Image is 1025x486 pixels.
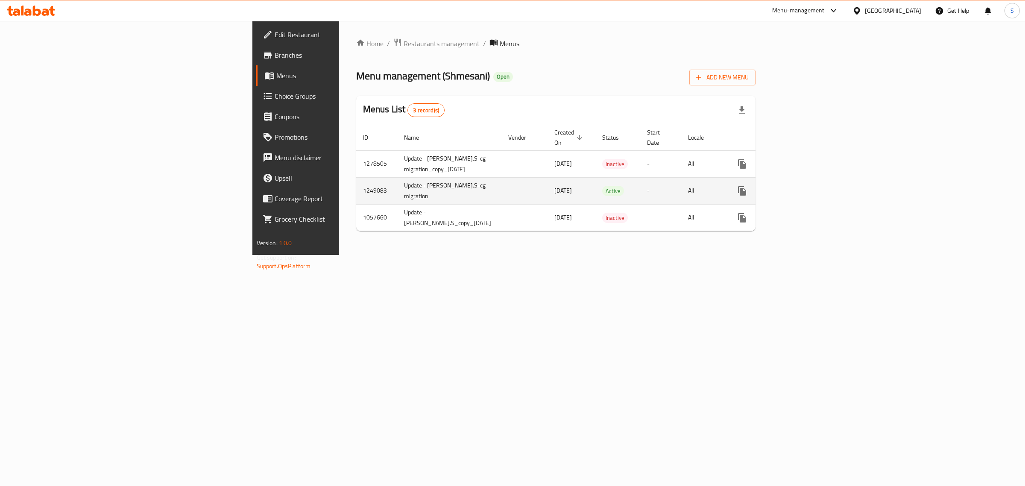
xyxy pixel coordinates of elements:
span: [DATE] [554,158,572,169]
span: Version: [257,237,278,249]
td: Update - [PERSON_NAME].S-cg migration [397,177,501,204]
button: Add New Menu [689,70,756,85]
span: Choice Groups [275,91,417,101]
a: Grocery Checklist [256,209,424,229]
td: Update - [PERSON_NAME].S-cg migration_copy_[DATE] [397,150,501,177]
td: Update - [PERSON_NAME].S_copy_[DATE] [397,204,501,231]
a: Branches [256,45,424,65]
span: Inactive [602,159,628,169]
span: Get support on: [257,252,296,263]
a: Coverage Report [256,188,424,209]
a: Menu disclaimer [256,147,424,168]
span: Created On [554,127,585,148]
span: Restaurants management [404,38,480,49]
td: All [681,204,725,231]
span: Menu disclaimer [275,152,417,163]
span: Name [404,132,430,143]
span: Menus [500,38,519,49]
td: - [640,204,681,231]
span: Promotions [275,132,417,142]
button: Change Status [753,208,773,228]
span: Menus [276,70,417,81]
button: Change Status [753,181,773,201]
div: Menu-management [772,6,825,16]
span: Status [602,132,630,143]
a: Menus [256,65,424,86]
a: Upsell [256,168,424,188]
td: All [681,150,725,177]
span: Coupons [275,111,417,122]
span: Grocery Checklist [275,214,417,224]
h2: Menus List [363,103,445,117]
span: Active [602,186,624,196]
td: - [640,177,681,204]
td: - [640,150,681,177]
table: enhanced table [356,125,821,231]
span: Inactive [602,213,628,223]
div: Total records count [407,103,445,117]
th: Actions [725,125,821,151]
div: [GEOGRAPHIC_DATA] [865,6,921,15]
span: Open [493,73,513,80]
span: Start Date [647,127,671,148]
a: Promotions [256,127,424,147]
span: Locale [688,132,715,143]
a: Coupons [256,106,424,127]
a: Choice Groups [256,86,424,106]
button: Change Status [753,154,773,174]
button: more [732,208,753,228]
div: Open [493,72,513,82]
button: more [732,154,753,174]
li: / [483,38,486,49]
span: 1.0.0 [279,237,292,249]
button: more [732,181,753,201]
span: Vendor [508,132,537,143]
a: Restaurants management [393,38,480,49]
span: ID [363,132,379,143]
span: 3 record(s) [408,106,444,114]
span: Menu management ( Shmesani ) [356,66,490,85]
span: [DATE] [554,185,572,196]
span: Add New Menu [696,72,749,83]
td: All [681,177,725,204]
a: Support.OpsPlatform [257,261,311,272]
span: Edit Restaurant [275,29,417,40]
span: Upsell [275,173,417,183]
span: S [1010,6,1014,15]
span: Coverage Report [275,193,417,204]
nav: breadcrumb [356,38,756,49]
a: Edit Restaurant [256,24,424,45]
span: Branches [275,50,417,60]
span: [DATE] [554,212,572,223]
div: Export file [732,100,752,120]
